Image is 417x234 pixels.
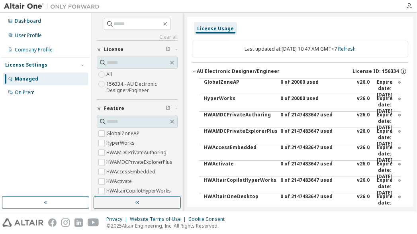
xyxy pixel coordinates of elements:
[204,177,276,196] div: HWAltairCopilotHyperWorks
[204,79,276,98] div: GlobalZoneAP
[97,41,178,58] button: License
[106,177,133,186] label: HWActivate
[357,177,370,196] div: v26.0
[106,167,157,177] label: HWAccessEmbedded
[106,186,172,196] label: HWAltairCopilotHyperWorks
[104,46,123,53] span: License
[61,218,70,227] img: instagram.svg
[130,216,188,222] div: Website Terms of Use
[374,79,401,98] div: Expire date: [DATE]
[204,112,276,131] div: HWAMDCPrivateAuthoring
[204,193,276,212] div: HWAltairOneDesktop
[204,144,276,163] div: HWAccessEmbedded
[374,144,401,163] div: Expire date: [DATE]
[15,18,41,24] div: Dashboard
[97,100,178,117] button: Feature
[166,46,170,53] span: Clear filter
[166,105,170,112] span: Clear filter
[188,216,229,222] div: Cookie Consent
[106,70,114,79] label: All
[374,193,401,212] div: Expire date: [DATE]
[2,218,43,227] img: altair_logo.svg
[74,218,83,227] img: linkedin.svg
[204,161,276,180] div: HWActivate
[352,68,399,75] span: License ID: 156334
[104,105,124,112] span: Feature
[15,32,42,39] div: User Profile
[204,79,401,98] button: GlobalZoneAP0 of 20000 usedv26.0Expire date:[DATE]
[357,128,370,147] div: v26.0
[15,89,35,96] div: On Prem
[374,161,401,180] div: Expire date: [DATE]
[204,95,276,114] div: HyperWorks
[280,177,352,196] div: 0 of 2147483647 used
[357,112,370,131] div: v26.0
[204,95,401,114] button: HyperWorks0 of 20000 usedv26.0Expire date:[DATE]
[357,193,370,212] div: v26.0
[48,218,57,227] img: facebook.svg
[106,79,178,95] label: 156334 - AU Electronic Designer/Engineer
[280,161,352,180] div: 0 of 2147483647 used
[106,129,141,138] label: GlobalZoneAP
[15,76,38,82] div: Managed
[106,216,130,222] div: Privacy
[97,34,178,40] a: Clear all
[374,177,401,196] div: Expire date: [DATE]
[5,62,47,68] div: License Settings
[357,79,370,98] div: v26.0
[106,138,136,148] label: HyperWorks
[357,95,370,114] div: v26.0
[204,112,401,131] button: HWAMDCPrivateAuthoring0 of 2147483647 usedv26.0Expire date:[DATE]
[357,144,370,163] div: v26.0
[204,161,401,180] button: HWActivate0 of 2147483647 usedv26.0Expire date:[DATE]
[106,222,229,229] p: © 2025 Altair Engineering, Inc. All Rights Reserved.
[280,144,352,163] div: 0 of 2147483647 used
[280,112,352,131] div: 0 of 2147483647 used
[280,79,352,98] div: 0 of 20000 used
[374,95,401,114] div: Expire date: [DATE]
[204,177,401,196] button: HWAltairCopilotHyperWorks0 of 2147483647 usedv26.0Expire date:[DATE]
[204,128,276,147] div: HWAMDCPrivateExplorerPlus
[192,63,408,80] button: AU Electronic Designer/EngineerLicense ID: 156334
[338,45,356,52] a: Refresh
[280,95,352,114] div: 0 of 20000 used
[197,26,234,32] div: License Usage
[197,68,280,75] div: AU Electronic Designer/Engineer
[204,144,401,163] button: HWAccessEmbedded0 of 2147483647 usedv26.0Expire date:[DATE]
[88,218,99,227] img: youtube.svg
[192,41,408,57] div: Last updated at: [DATE] 10:47 AM GMT+7
[204,193,401,212] button: HWAltairOneDesktop0 of 2147483647 usedv26.0Expire date:[DATE]
[357,161,370,180] div: v26.0
[106,148,168,157] label: HWAMDCPrivateAuthoring
[280,193,352,212] div: 0 of 2147483647 used
[204,128,401,147] button: HWAMDCPrivateExplorerPlus0 of 2147483647 usedv26.0Expire date:[DATE]
[374,112,401,131] div: Expire date: [DATE]
[280,128,352,147] div: 0 of 2147483647 used
[374,128,401,147] div: Expire date: [DATE]
[4,2,104,10] img: Altair One
[106,157,174,167] label: HWAMDCPrivateExplorerPlus
[15,47,53,53] div: Company Profile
